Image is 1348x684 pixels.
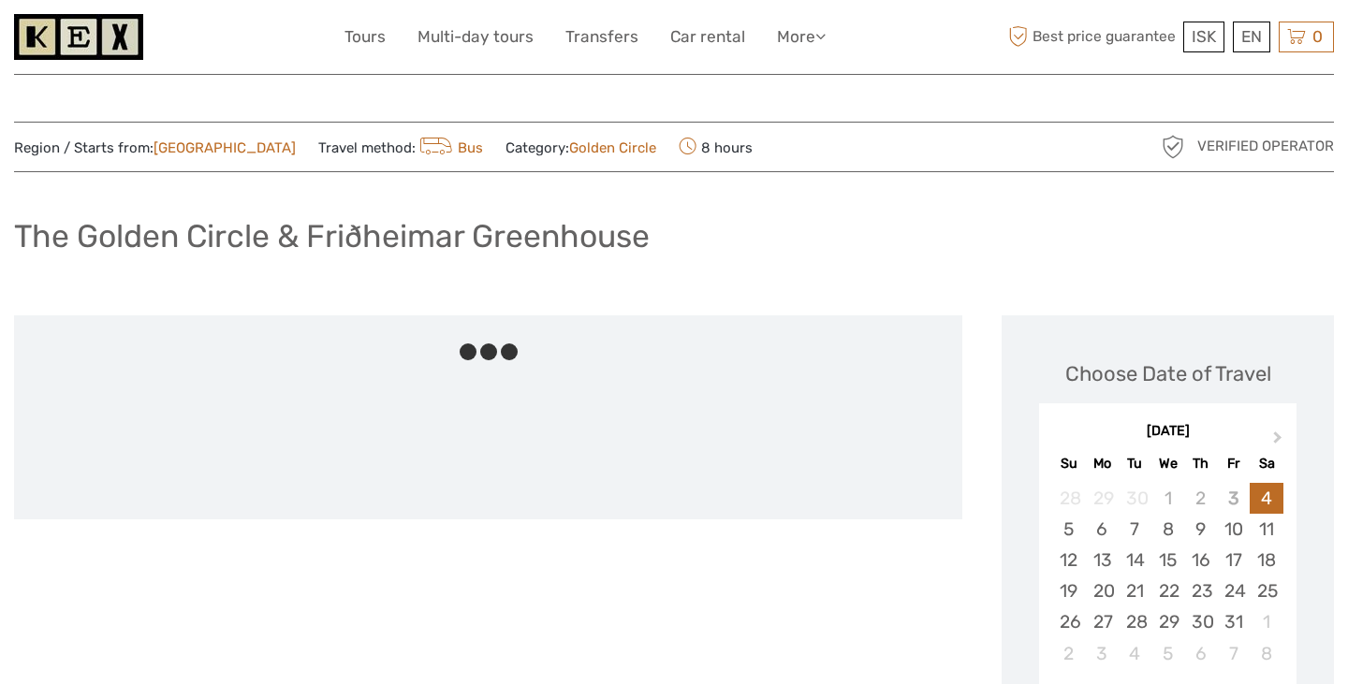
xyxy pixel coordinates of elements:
[679,134,753,160] span: 8 hours
[1086,483,1119,514] div: Not available Monday, September 29th, 2025
[1004,22,1179,52] span: Best price guarantee
[1086,451,1119,476] div: Mo
[1184,638,1217,669] div: Choose Thursday, November 6th, 2025
[1250,483,1282,514] div: Choose Saturday, October 4th, 2025
[1217,575,1250,606] div: Choose Friday, October 24th, 2025
[1119,545,1151,575] div: Choose Tuesday, October 14th, 2025
[1119,514,1151,545] div: Choose Tuesday, October 7th, 2025
[505,138,656,158] span: Category:
[1184,451,1217,476] div: Th
[1151,451,1184,476] div: We
[777,23,826,51] a: More
[1052,545,1085,575] div: Choose Sunday, October 12th, 2025
[1151,483,1184,514] div: Not available Wednesday, October 1st, 2025
[1052,606,1085,637] div: Choose Sunday, October 26th, 2025
[1184,514,1217,545] div: Choose Thursday, October 9th, 2025
[14,14,143,60] img: 1261-44dab5bb-39f8-40da-b0c2-4d9fce00897c_logo_small.jpg
[1184,483,1217,514] div: Not available Thursday, October 2nd, 2025
[1192,27,1216,46] span: ISK
[1250,451,1282,476] div: Sa
[1217,545,1250,575] div: Choose Friday, October 17th, 2025
[1217,451,1250,476] div: Fr
[1052,575,1085,606] div: Choose Sunday, October 19th, 2025
[1065,359,1271,388] div: Choose Date of Travel
[14,217,650,255] h1: The Golden Circle & Friðheimar Greenhouse
[1250,575,1282,606] div: Choose Saturday, October 25th, 2025
[1250,514,1282,545] div: Choose Saturday, October 11th, 2025
[1184,606,1217,637] div: Choose Thursday, October 30th, 2025
[1052,451,1085,476] div: Su
[1119,483,1151,514] div: Not available Tuesday, September 30th, 2025
[1250,545,1282,575] div: Choose Saturday, October 18th, 2025
[1119,638,1151,669] div: Choose Tuesday, November 4th, 2025
[1052,514,1085,545] div: Choose Sunday, October 5th, 2025
[1039,422,1297,442] div: [DATE]
[1184,575,1217,606] div: Choose Thursday, October 23rd, 2025
[1086,575,1119,606] div: Choose Monday, October 20th, 2025
[154,139,296,156] a: [GEOGRAPHIC_DATA]
[1151,606,1184,637] div: Choose Wednesday, October 29th, 2025
[1233,22,1270,52] div: EN
[1052,483,1085,514] div: Not available Sunday, September 28th, 2025
[1151,545,1184,575] div: Choose Wednesday, October 15th, 2025
[1119,451,1151,476] div: Tu
[416,139,483,156] a: Bus
[1197,137,1334,156] span: Verified Operator
[1217,606,1250,637] div: Choose Friday, October 31st, 2025
[1184,545,1217,575] div: Choose Thursday, October 16th, 2025
[344,23,386,51] a: Tours
[1217,638,1250,669] div: Choose Friday, November 7th, 2025
[1045,483,1290,669] div: month 2025-10
[1250,606,1282,637] div: Choose Saturday, November 1st, 2025
[1158,132,1188,162] img: verified_operator_grey_128.png
[1151,638,1184,669] div: Choose Wednesday, November 5th, 2025
[565,23,638,51] a: Transfers
[1052,638,1085,669] div: Choose Sunday, November 2nd, 2025
[318,134,483,160] span: Travel method:
[1151,514,1184,545] div: Choose Wednesday, October 8th, 2025
[1086,606,1119,637] div: Choose Monday, October 27th, 2025
[569,139,656,156] a: Golden Circle
[670,23,745,51] a: Car rental
[1086,638,1119,669] div: Choose Monday, November 3rd, 2025
[14,138,296,158] span: Region / Starts from:
[1151,575,1184,606] div: Choose Wednesday, October 22nd, 2025
[418,23,534,51] a: Multi-day tours
[1119,575,1151,606] div: Choose Tuesday, October 21st, 2025
[1265,427,1295,457] button: Next Month
[1310,27,1326,46] span: 0
[1217,483,1250,514] div: Not available Friday, October 3rd, 2025
[1217,514,1250,545] div: Choose Friday, October 10th, 2025
[1086,545,1119,575] div: Choose Monday, October 13th, 2025
[1086,514,1119,545] div: Choose Monday, October 6th, 2025
[1119,606,1151,637] div: Choose Tuesday, October 28th, 2025
[1250,638,1282,669] div: Choose Saturday, November 8th, 2025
